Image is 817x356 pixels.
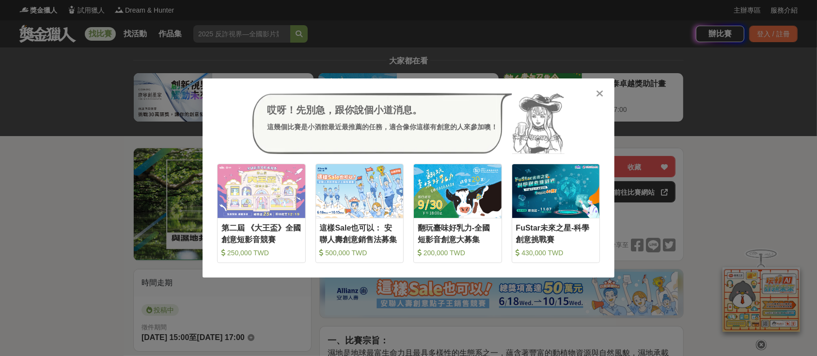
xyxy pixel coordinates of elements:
[221,248,301,258] div: 250,000 TWD
[217,164,306,263] a: Cover Image第二屆 《大王盃》全國創意短影音競賽 250,000 TWD
[512,164,600,263] a: Cover ImageFuStar未來之星-科學創意挑戰賽 430,000 TWD
[267,122,498,132] div: 這幾個比賽是小酒館最近最推薦的任務，適合像你這樣有創意的人來參加噢！
[418,222,498,244] div: 翻玩臺味好乳力-全國短影音創意大募集
[516,248,596,258] div: 430,000 TWD
[320,248,400,258] div: 500,000 TWD
[512,164,600,218] img: Cover Image
[267,103,498,117] div: 哎呀！先別急，跟你說個小道消息。
[315,164,404,263] a: Cover Image這樣Sale也可以： 安聯人壽創意銷售法募集 500,000 TWD
[516,222,596,244] div: FuStar未來之星-科學創意挑戰賽
[414,164,502,218] img: Cover Image
[316,164,404,218] img: Cover Image
[221,222,301,244] div: 第二屆 《大王盃》全國創意短影音競賽
[218,164,305,218] img: Cover Image
[512,93,565,154] img: Avatar
[413,164,502,263] a: Cover Image翻玩臺味好乳力-全國短影音創意大募集 200,000 TWD
[320,222,400,244] div: 這樣Sale也可以： 安聯人壽創意銷售法募集
[418,248,498,258] div: 200,000 TWD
